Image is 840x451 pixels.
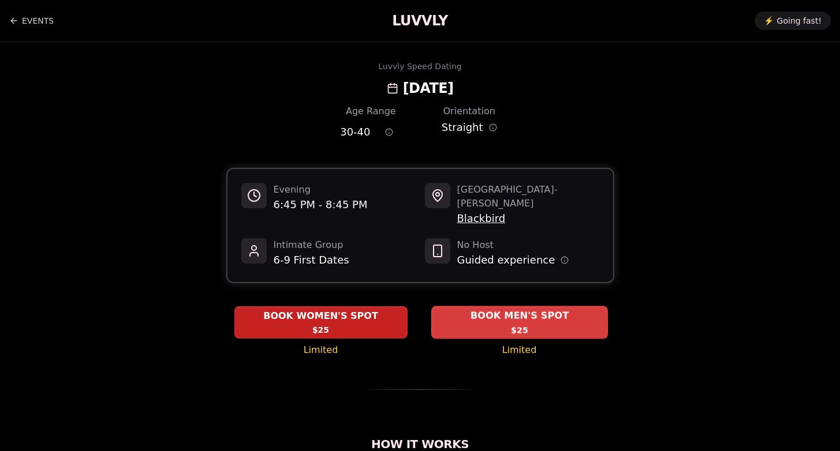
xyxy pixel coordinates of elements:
[304,343,338,357] span: Limited
[457,252,555,268] span: Guided experience
[274,252,349,268] span: 6-9 First Dates
[378,61,461,72] div: Luvvly Speed Dating
[457,238,569,252] span: No Host
[777,15,822,27] span: Going fast!
[457,183,599,211] span: [GEOGRAPHIC_DATA] - [PERSON_NAME]
[502,343,537,357] span: Limited
[340,124,370,140] span: 30 - 40
[561,256,569,264] button: Host information
[511,324,528,336] span: $25
[9,9,54,32] a: Back to events
[489,123,497,131] button: Orientation information
[431,306,608,339] button: BOOK MEN'S SPOT - Limited
[274,197,368,213] span: 6:45 PM - 8:45 PM
[442,119,483,136] span: Straight
[457,211,599,227] span: Blackbird
[274,238,349,252] span: Intimate Group
[376,119,402,145] button: Age range information
[439,104,500,118] div: Orientation
[392,12,447,30] a: LUVVLY
[764,15,774,27] span: ⚡️
[468,309,571,323] span: BOOK MEN'S SPOT
[340,104,401,118] div: Age Range
[261,309,380,323] span: BOOK WOMEN'S SPOT
[403,79,454,97] h2: [DATE]
[234,306,408,339] button: BOOK WOMEN'S SPOT - Limited
[274,183,368,197] span: Evening
[312,324,329,336] span: $25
